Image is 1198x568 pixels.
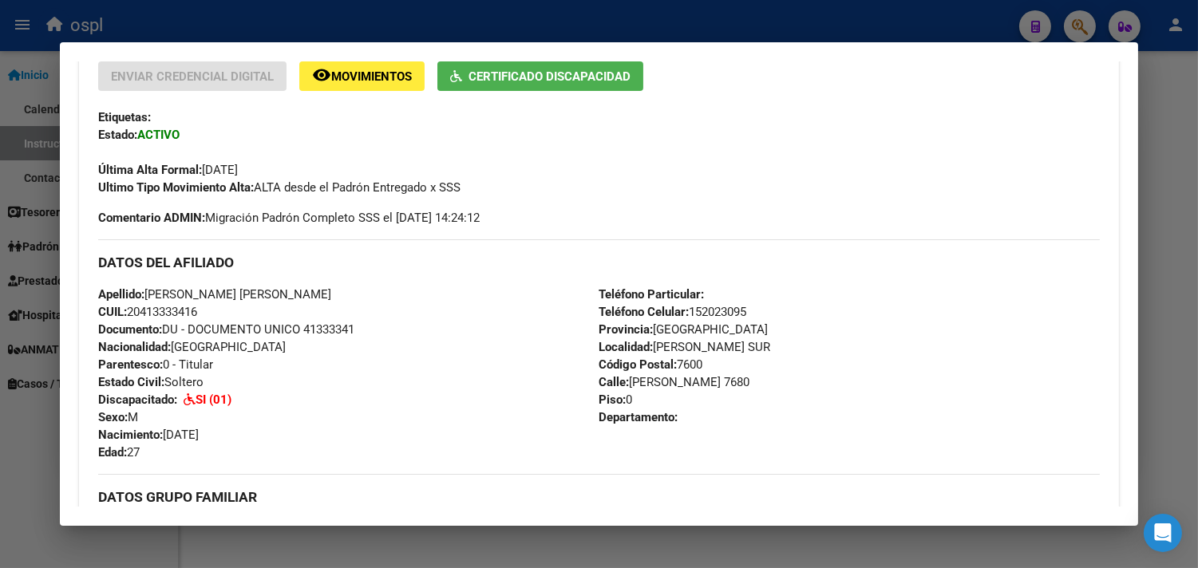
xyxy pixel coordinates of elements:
span: M [98,410,138,424]
strong: Teléfono Celular: [599,305,689,319]
button: Enviar Credencial Digital [98,61,287,91]
span: 20413333416 [98,305,197,319]
strong: Edad: [98,445,127,460]
span: Enviar Credencial Digital [111,69,274,84]
strong: ACTIVO [137,128,180,142]
strong: Ultimo Tipo Movimiento Alta: [98,180,254,195]
strong: Comentario ADMIN: [98,211,205,225]
span: Certificado Discapacidad [469,69,631,84]
button: Certificado Discapacidad [437,61,643,91]
strong: Documento: [98,322,162,337]
button: Movimientos [299,61,425,91]
strong: Calle: [599,375,629,389]
strong: Última Alta Formal: [98,163,202,177]
h3: DATOS GRUPO FAMILIAR [98,488,1100,506]
span: ALTA desde el Padrón Entregado x SSS [98,180,461,195]
span: Migración Padrón Completo SSS el [DATE] 14:24:12 [98,209,480,227]
strong: CUIL: [98,305,127,319]
strong: Sexo: [98,410,128,424]
span: [GEOGRAPHIC_DATA] [599,322,768,337]
span: [DATE] [98,163,238,177]
strong: Código Postal: [599,357,677,372]
strong: Piso: [599,392,626,407]
h3: DATOS DEL AFILIADO [98,254,1100,271]
span: [DATE] [98,428,199,442]
span: Soltero [98,375,204,389]
strong: Estado Civil: [98,375,164,389]
strong: SI (01) [196,392,231,407]
span: 152023095 [599,305,746,319]
span: 7600 [599,357,702,372]
span: [PERSON_NAME] [PERSON_NAME] [98,287,331,302]
span: [PERSON_NAME] 7680 [599,375,749,389]
mat-icon: remove_red_eye [312,65,331,85]
strong: Localidad: [599,340,653,354]
strong: Departamento: [599,410,678,424]
span: [GEOGRAPHIC_DATA] [98,340,286,354]
span: [PERSON_NAME] SUR [599,340,770,354]
span: Movimientos [331,69,412,84]
span: 27 [98,445,140,460]
span: DU - DOCUMENTO UNICO 41333341 [98,322,354,337]
span: 0 [599,392,632,407]
span: 0 - Titular [98,357,213,372]
strong: Nacimiento: [98,428,163,442]
div: Open Intercom Messenger [1144,514,1182,552]
strong: Discapacitado: [98,392,177,407]
strong: Provincia: [599,322,653,337]
strong: Estado: [98,128,137,142]
strong: Etiquetas: [98,110,151,124]
strong: Teléfono Particular: [599,287,704,302]
strong: Apellido: [98,287,144,302]
strong: Nacionalidad: [98,340,171,354]
strong: Parentesco: [98,357,163,372]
